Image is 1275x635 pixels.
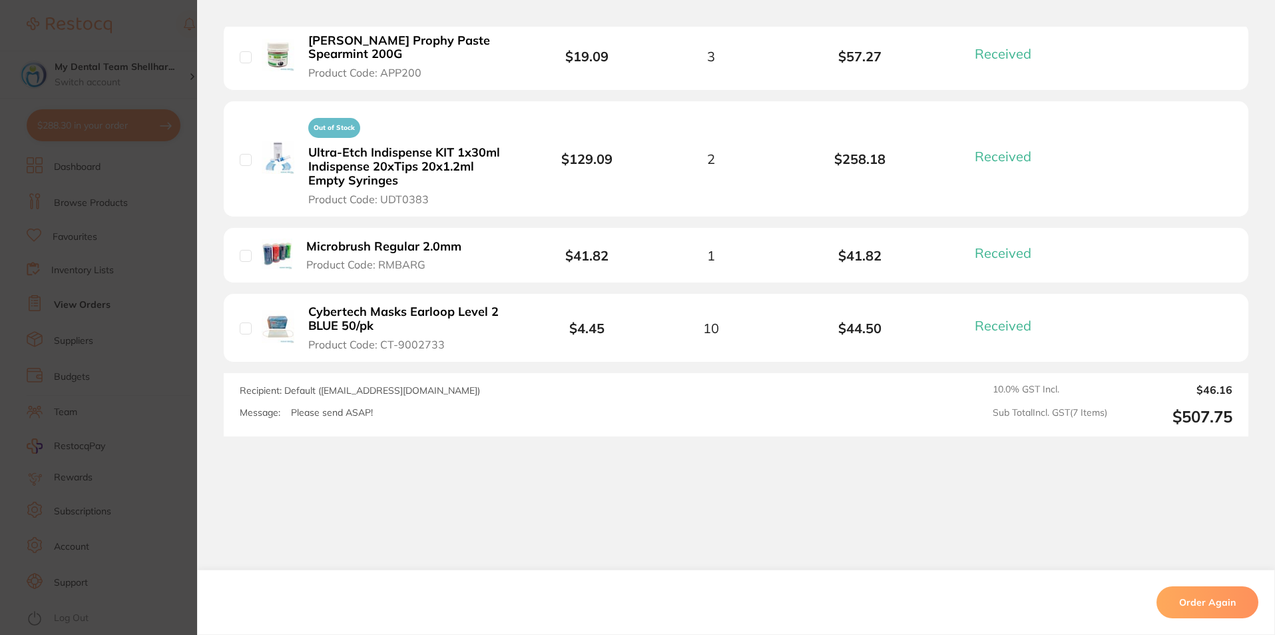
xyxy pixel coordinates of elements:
[291,407,373,418] p: Please send ASAP!
[308,34,514,61] b: [PERSON_NAME] Prophy Paste Spearmint 200G
[240,407,280,418] label: Message:
[262,141,294,174] img: Ultra-Etch Indispense KIT 1x30ml Indispense 20xTips 20x1.2ml Empty Syringes
[306,259,425,271] span: Product Code: RMBARG
[304,33,518,80] button: [PERSON_NAME] Prophy Paste Spearmint 200G Product Code: APP200
[308,67,421,79] span: Product Code: APP200
[707,49,715,64] span: 3
[565,247,609,264] b: $41.82
[786,49,935,64] b: $57.27
[308,118,360,138] span: Out of Stock
[262,239,292,269] img: Microbrush Regular 2.0mm
[971,317,1047,334] button: Received
[786,151,935,167] b: $258.18
[565,48,609,65] b: $19.09
[1118,384,1232,396] output: $46.16
[786,248,935,263] b: $41.82
[993,384,1107,396] span: 10.0 % GST Incl.
[975,148,1031,165] span: Received
[308,193,429,205] span: Product Code: UDT0383
[240,384,480,396] span: Recipient: Default ( [EMAIL_ADDRESS][DOMAIN_NAME] )
[971,45,1047,62] button: Received
[304,112,518,205] button: Out of StockUltra-Etch Indispense KIT 1x30ml Indispense 20xTips 20x1.2ml Empty Syringes Product C...
[971,245,1047,261] button: Received
[262,311,294,343] img: Cybertech Masks Earloop Level 2 BLUE 50/pk
[308,146,514,187] b: Ultra-Etch Indispense KIT 1x30ml Indispense 20xTips 20x1.2ml Empty Syringes
[308,305,514,332] b: Cybertech Masks Earloop Level 2 BLUE 50/pk
[308,338,445,350] span: Product Code: CT-9002733
[569,320,605,336] b: $4.45
[304,305,518,351] button: Cybertech Masks Earloop Level 2 BLUE 50/pk Product Code: CT-9002733
[975,245,1031,261] span: Received
[786,320,935,336] b: $44.50
[707,248,715,263] span: 1
[975,317,1031,334] span: Received
[306,240,461,254] b: Microbrush Regular 2.0mm
[1156,586,1258,618] button: Order Again
[1118,407,1232,426] output: $507.75
[302,239,477,272] button: Microbrush Regular 2.0mm Product Code: RMBARG
[262,39,294,71] img: Ainsworth Prophy Paste Spearmint 200G
[993,407,1107,426] span: Sub Total Incl. GST ( 7 Items)
[971,148,1047,165] button: Received
[975,45,1031,62] span: Received
[707,151,715,167] span: 2
[561,151,613,167] b: $129.09
[703,320,719,336] span: 10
